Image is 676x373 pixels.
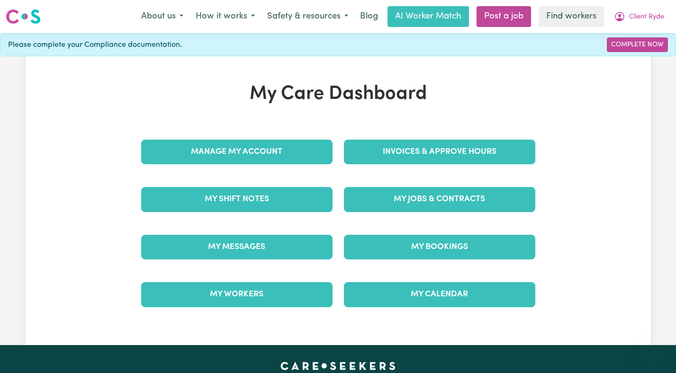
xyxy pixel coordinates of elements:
a: My Messages [141,235,333,259]
a: My Shift Notes [141,187,333,212]
a: Post a job [477,6,531,27]
iframe: Button to launch messaging window [638,335,668,365]
a: My Bookings [344,235,535,259]
button: Safety & resources [261,7,354,27]
span: Client Ryde [629,12,664,22]
a: Careseekers home page [280,362,396,370]
h1: My Care Dashboard [135,83,541,106]
button: About us [135,7,189,27]
button: My Account [608,7,670,27]
a: My Jobs & Contracts [344,187,535,212]
button: How it works [189,7,261,27]
a: AI Worker Match [388,6,469,27]
a: Invoices & Approve Hours [344,140,535,164]
a: My Calendar [344,282,535,307]
img: Careseekers logo [6,8,41,25]
span: Please complete your Compliance documentation. [8,39,182,51]
a: My Workers [141,282,333,307]
a: Complete Now [607,37,668,52]
a: Find workers [539,6,604,27]
a: Blog [354,6,384,27]
a: Careseekers logo [6,6,41,27]
a: Manage My Account [141,140,333,164]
